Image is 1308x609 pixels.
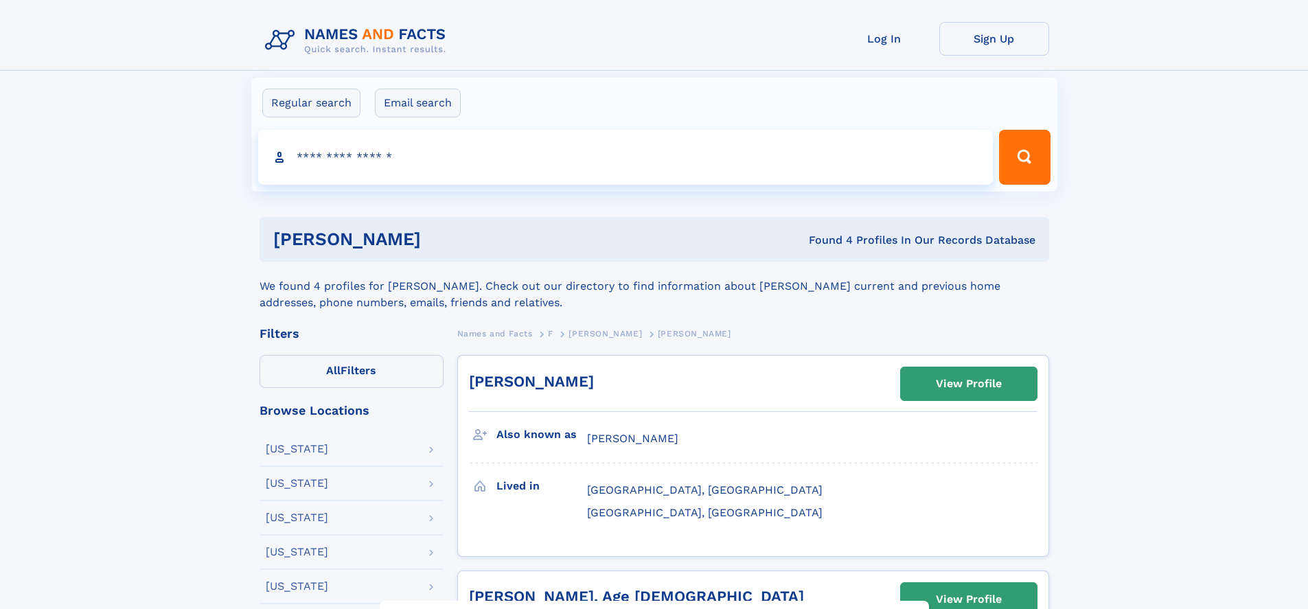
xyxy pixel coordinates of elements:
[266,581,328,592] div: [US_STATE]
[901,367,1037,400] a: View Profile
[260,22,457,59] img: Logo Names and Facts
[375,89,461,117] label: Email search
[939,22,1049,56] a: Sign Up
[273,231,615,248] h1: [PERSON_NAME]
[548,329,553,338] span: F
[658,329,731,338] span: [PERSON_NAME]
[569,329,642,338] span: [PERSON_NAME]
[496,474,587,498] h3: Lived in
[469,588,804,605] a: [PERSON_NAME], Age [DEMOGRAPHIC_DATA]
[260,328,444,340] div: Filters
[829,22,939,56] a: Log In
[260,262,1049,311] div: We found 4 profiles for [PERSON_NAME]. Check out our directory to find information about [PERSON_...
[548,325,553,342] a: F
[496,423,587,446] h3: Also known as
[569,325,642,342] a: [PERSON_NAME]
[260,404,444,417] div: Browse Locations
[587,432,678,445] span: [PERSON_NAME]
[457,325,533,342] a: Names and Facts
[587,506,823,519] span: [GEOGRAPHIC_DATA], [GEOGRAPHIC_DATA]
[266,444,328,455] div: [US_STATE]
[266,478,328,489] div: [US_STATE]
[258,130,994,185] input: search input
[326,364,341,377] span: All
[469,373,594,390] a: [PERSON_NAME]
[936,368,1002,400] div: View Profile
[999,130,1050,185] button: Search Button
[587,483,823,496] span: [GEOGRAPHIC_DATA], [GEOGRAPHIC_DATA]
[266,547,328,558] div: [US_STATE]
[615,233,1035,248] div: Found 4 Profiles In Our Records Database
[262,89,360,117] label: Regular search
[266,512,328,523] div: [US_STATE]
[260,355,444,388] label: Filters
